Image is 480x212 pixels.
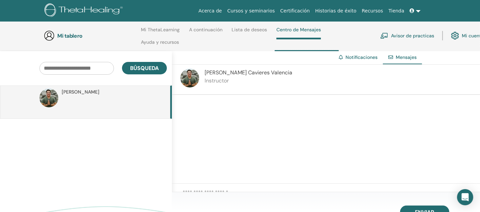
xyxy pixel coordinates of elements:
[189,27,222,38] a: A continuación
[141,39,179,50] a: Ayuda y recursos
[180,69,199,87] img: default.jpg
[232,27,267,38] a: Lista de deseos
[276,27,321,39] a: Centro de Mensajes
[39,89,58,107] img: default.jpg
[122,62,167,74] button: Búsqueda
[130,65,159,72] span: Búsqueda
[141,27,180,38] a: Mi ThetaLearning
[380,33,388,39] img: chalkboard-teacher.svg
[396,54,417,60] span: Mensajes
[57,33,125,39] h3: Mi tablero
[346,54,378,60] a: Notificaciones
[386,5,407,17] a: Tienda
[205,69,292,76] span: [PERSON_NAME] Cavieres Valencia
[451,30,459,41] img: cog.svg
[205,77,292,85] p: Instructor
[196,5,224,17] a: Acerca de
[224,5,277,17] a: Cursos y seminarios
[277,5,312,17] a: Certificación
[312,5,359,17] a: Historias de éxito
[44,30,55,41] img: generic-user-icon.jpg
[380,28,434,43] a: Avisor de practicas
[359,5,386,17] a: Recursos
[457,189,473,205] div: Abre Intercom Messenger
[44,3,125,19] img: logo.png
[62,89,99,96] span: [PERSON_NAME]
